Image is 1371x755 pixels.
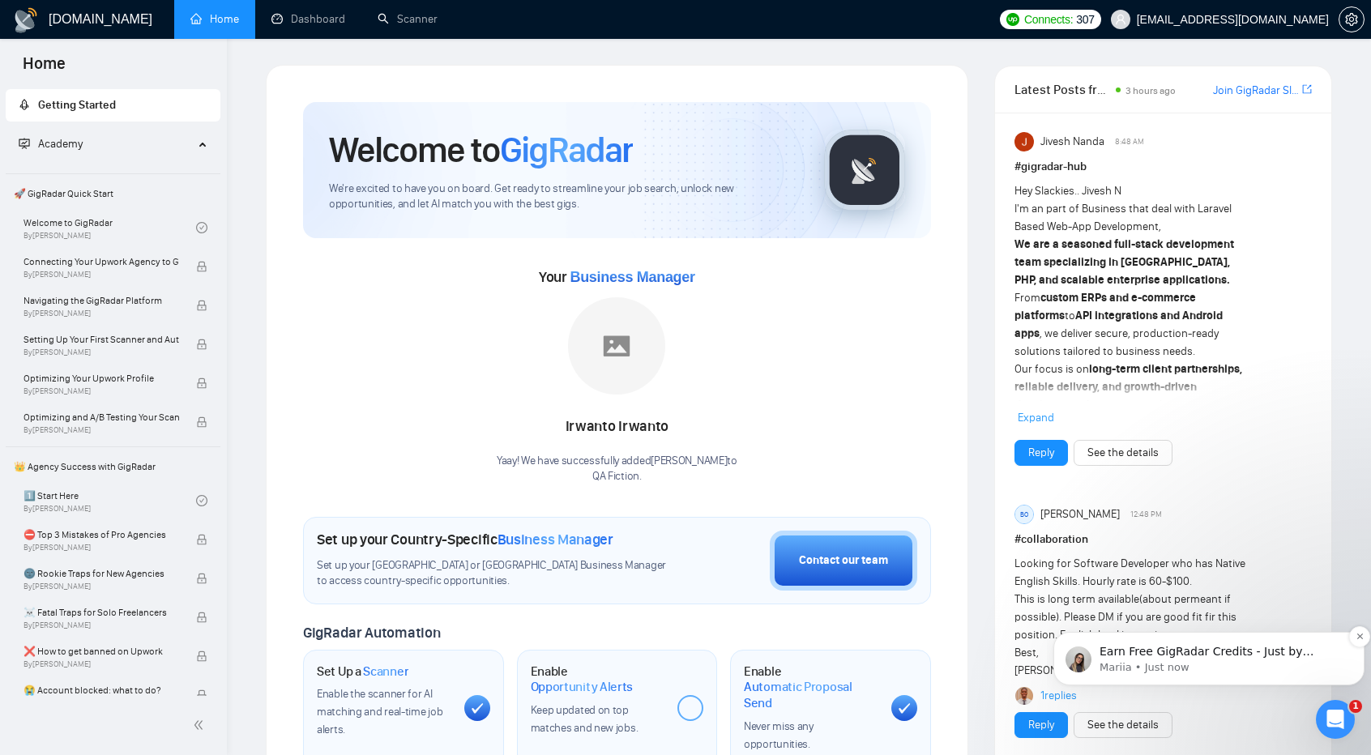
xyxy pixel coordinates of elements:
span: ☠️ Fatal Traps for Solo Freelancers [23,604,179,621]
span: Optimizing and A/B Testing Your Scanner for Better Results [23,409,179,425]
span: 1 [1349,700,1362,713]
span: lock [196,650,207,662]
div: Looking for Software Developer who has Native English Skills. Hourly rate is 60-$100. This is lon... [1014,555,1253,680]
span: 307 [1076,11,1094,28]
span: Expand [1018,411,1054,424]
span: By [PERSON_NAME] [23,270,179,279]
span: [PERSON_NAME] [1040,505,1120,523]
h1: Set up your Country-Specific [317,531,613,548]
span: lock [196,416,207,428]
span: By [PERSON_NAME] [23,543,179,552]
a: homeHome [190,12,239,26]
span: Optimizing Your Upwork Profile [23,370,179,386]
span: ⛔ Top 3 Mistakes of Pro Agencies [23,527,179,543]
div: Hey Slackies.. Jivesh N I'm an part of Business that deal with Laravel Based Web-App Development,... [1014,182,1253,539]
span: Automatic Proposal Send [744,679,878,710]
button: See the details [1074,712,1172,738]
p: Message from Mariia, sent Just now [53,62,297,77]
span: user [1115,14,1126,25]
span: By [PERSON_NAME] [23,348,179,357]
h1: # gigradar-hub [1014,158,1312,176]
span: 🚀 GigRadar Quick Start [7,177,219,210]
span: We're excited to have you on board. Get ready to streamline your job search, unlock new opportuni... [329,181,798,212]
a: setting [1339,13,1365,26]
span: export [1302,83,1312,96]
strong: long-term client partnerships, reliable delivery, and growth-driven development [1014,362,1242,412]
h1: Welcome to [329,128,633,172]
a: See the details [1087,444,1159,462]
iframe: Intercom live chat [1316,700,1355,739]
img: upwork-logo.png [1006,13,1019,26]
span: GigRadar Automation [303,624,440,642]
span: lock [196,689,207,701]
span: 12:48 PM [1130,507,1162,522]
span: check-circle [196,222,207,233]
h1: Enable [744,663,878,711]
span: By [PERSON_NAME] [23,425,179,435]
span: By [PERSON_NAME] [23,386,179,396]
span: Academy [19,137,83,151]
div: BO [1015,505,1033,523]
span: rocket [19,99,30,110]
span: Academy [38,137,83,151]
span: Connects: [1024,11,1073,28]
span: setting [1339,13,1364,26]
span: 😭 Account blocked: what to do? [23,682,179,698]
span: Setting Up Your First Scanner and Auto-Bidder [23,331,179,348]
iframe: Intercom notifications message [1047,598,1371,711]
div: Irwanto Irwanto [497,413,737,441]
span: check-circle [196,495,207,506]
span: Enable the scanner for AI matching and real-time job alerts. [317,687,442,736]
span: Business Manager [570,269,694,285]
h1: Set Up a [317,663,408,680]
a: Welcome to GigRadarBy[PERSON_NAME] [23,210,196,245]
a: export [1302,82,1312,97]
a: Join GigRadar Slack Community [1213,82,1299,100]
span: 8:48 AM [1115,134,1144,149]
button: See the details [1074,440,1172,466]
span: double-left [193,717,209,733]
span: Earn Free GigRadar Credits - Just by Sharing Your Story! 💬 Want more credits for sending proposal... [53,47,297,382]
span: Connecting Your Upwork Agency to GigRadar [23,254,179,270]
div: Contact our team [799,552,888,569]
span: Getting Started [38,98,116,112]
img: logo [13,7,39,33]
span: lock [196,612,207,623]
span: fund-projection-screen [19,138,30,149]
span: Set up your [GEOGRAPHIC_DATA] or [GEOGRAPHIC_DATA] Business Manager to access country-specific op... [317,558,677,589]
span: lock [196,261,207,272]
a: searchScanner [378,12,438,26]
span: Home [10,52,79,86]
a: 1replies [1040,688,1077,704]
span: 👑 Agency Success with GigRadar [7,450,219,483]
span: lock [196,534,207,545]
span: Navigating the GigRadar Platform [23,292,179,309]
li: Getting Started [6,89,220,122]
span: lock [196,339,207,350]
span: lock [196,573,207,584]
span: By [PERSON_NAME] [23,582,179,591]
span: Your [539,268,695,286]
strong: custom ERPs and e-commerce platforms [1014,291,1196,322]
span: Business Manager [498,531,613,548]
span: GigRadar [500,128,633,172]
button: setting [1339,6,1365,32]
span: 🌚 Rookie Traps for New Agencies [23,565,179,582]
span: By [PERSON_NAME] [23,659,179,669]
a: dashboardDashboard [271,12,345,26]
img: gigradar-logo.png [824,130,905,211]
span: 3 hours ago [1125,85,1176,96]
button: Reply [1014,712,1068,738]
strong: API integrations and Android apps [1014,309,1223,340]
h1: Enable [531,663,665,695]
span: lock [196,300,207,311]
a: See the details [1087,716,1159,734]
span: Opportunity Alerts [531,679,634,695]
span: Scanner [363,663,408,680]
button: Dismiss notification [302,28,323,49]
span: By [PERSON_NAME] [23,621,179,630]
button: Contact our team [770,531,917,591]
a: Reply [1028,716,1054,734]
